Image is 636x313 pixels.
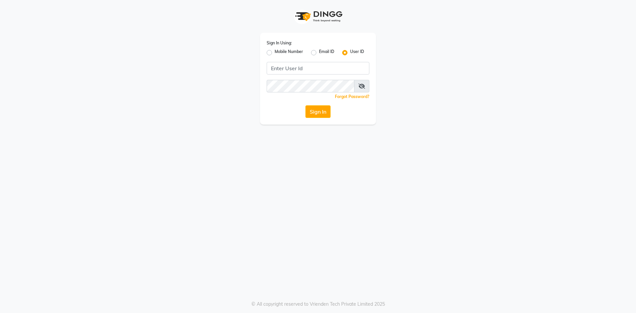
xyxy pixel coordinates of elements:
label: Email ID [319,49,334,57]
input: Username [267,62,369,75]
label: Mobile Number [275,49,303,57]
label: User ID [350,49,364,57]
input: Username [267,80,354,92]
img: logo1.svg [291,7,344,26]
label: Sign In Using: [267,40,292,46]
button: Sign In [305,105,331,118]
a: Forgot Password? [335,94,369,99]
